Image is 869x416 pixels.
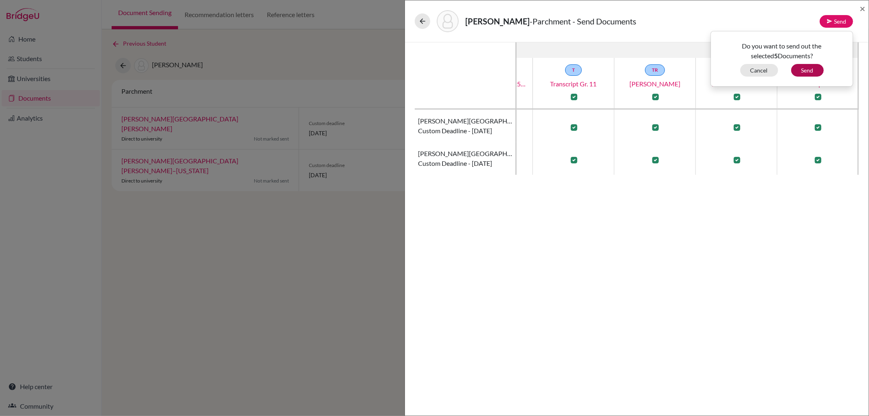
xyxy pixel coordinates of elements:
b: 5 [774,52,778,59]
span: Custom deadline - [DATE] [418,126,492,136]
strong: [PERSON_NAME] [465,16,530,26]
span: [PERSON_NAME][GEOGRAPHIC_DATA][PERSON_NAME] [418,116,512,126]
div: Send [711,31,853,87]
a: [PERSON_NAME] [614,79,696,89]
span: Custom deadline - [DATE] [418,158,492,168]
button: Cancel [740,64,778,77]
button: Send [820,15,853,28]
button: Send [791,64,824,77]
p: Do you want to send out the selected Documents? [717,41,847,61]
button: Close [860,4,865,13]
span: [PERSON_NAME][GEOGRAPHIC_DATA][PERSON_NAME]–[US_STATE] [418,149,512,158]
a: Predicted grades [696,79,777,89]
span: × [860,2,865,14]
a: Transcript gr. 11 [533,79,614,89]
a: T [565,64,582,76]
a: TR [645,64,665,76]
span: - Parchment - Send Documents [530,16,636,26]
th: READY TO SEND [451,42,859,58]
